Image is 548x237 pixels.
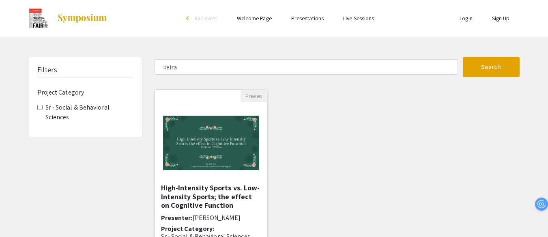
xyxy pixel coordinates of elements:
div: arrow_back_ios [186,16,191,21]
h6: Presenter: [161,214,262,222]
a: Presentations [291,15,324,22]
span: Project Category: [161,224,215,233]
span: [PERSON_NAME] [193,213,241,222]
a: Login [460,15,473,22]
img: <p><span style="background-color: transparent; color: rgb(46, 46, 46);">High-Intensity Sports vs.... [155,108,268,178]
label: Sr - Social & Behavioral Sciences [45,103,134,122]
button: Preview [241,90,267,102]
h5: Filters [37,65,58,74]
a: Live Sessions [343,15,374,22]
h5: High-Intensity Sports vs. Low-Intensity Sports; the effect on Cognitive Function [161,183,262,210]
a: Welcome Page [237,15,272,22]
input: Search Keyword(s) Or Author(s) [155,59,458,75]
a: The 2023 CoorsTek Denver Metro Regional Science and Engineering Fair! [29,8,108,28]
img: The 2023 CoorsTek Denver Metro Regional Science and Engineering Fair! [29,8,49,28]
a: Sign Up [492,15,510,22]
span: Exit Event [195,15,217,22]
h6: Project Category [37,88,134,96]
iframe: Chat [6,200,34,231]
button: Search [463,57,520,77]
img: Symposium by ForagerOne [57,13,107,23]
